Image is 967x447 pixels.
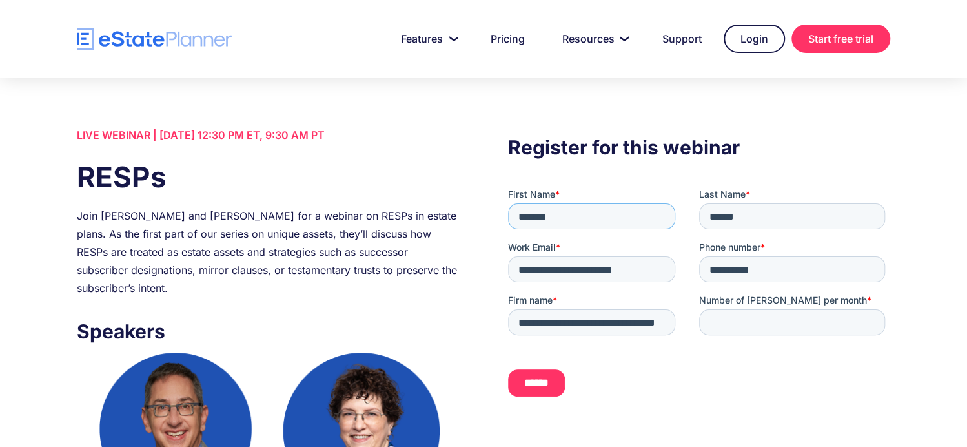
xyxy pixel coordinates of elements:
[77,317,459,346] h3: Speakers
[385,26,469,52] a: Features
[508,132,890,162] h3: Register for this webinar
[547,26,640,52] a: Resources
[77,126,459,144] div: LIVE WEBINAR | [DATE] 12:30 PM ET, 9:30 AM PT
[791,25,890,53] a: Start free trial
[508,188,890,419] iframe: Form 0
[724,25,785,53] a: Login
[77,28,232,50] a: home
[77,157,459,197] h1: RESPs
[77,207,459,297] div: Join [PERSON_NAME] and [PERSON_NAME] for a webinar on RESPs in estate plans. As the first part of...
[647,26,717,52] a: Support
[475,26,540,52] a: Pricing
